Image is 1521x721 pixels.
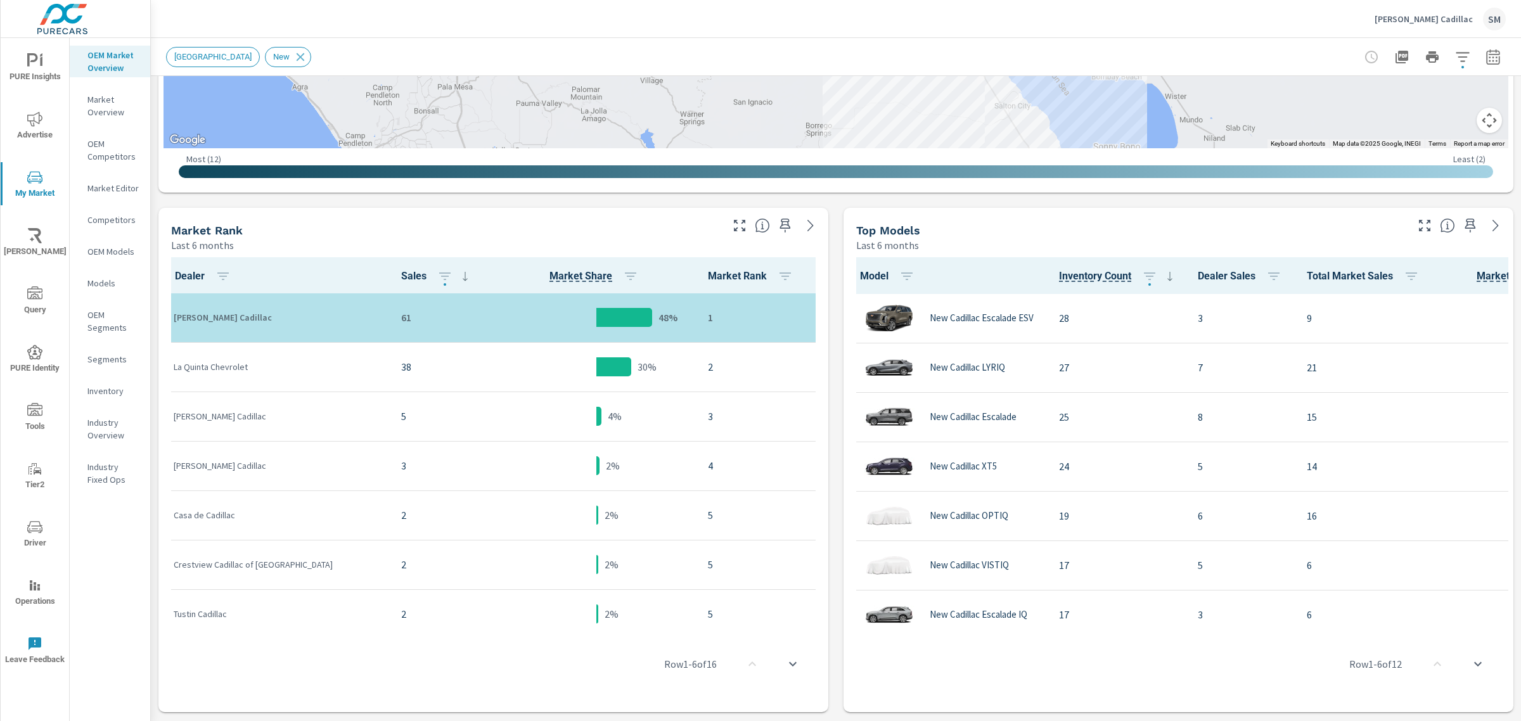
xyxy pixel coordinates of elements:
img: glamour [864,447,915,485]
p: 4 [708,458,813,473]
p: Industry Overview [87,416,140,442]
p: 6 [1307,607,1424,622]
a: Terms (opens in new tab) [1428,140,1446,147]
div: Competitors [70,210,150,229]
button: Map camera controls [1477,108,1502,133]
div: nav menu [1,38,69,679]
p: 17 [1059,607,1178,622]
span: PURE Insights [4,53,65,84]
span: PURE Identity [4,345,65,376]
button: Print Report [1420,44,1445,70]
div: New [265,47,311,67]
img: glamour [864,299,915,337]
p: Last 6 months [171,238,234,253]
p: 17 [1059,558,1178,573]
p: 3 [1198,607,1287,622]
p: 2 [708,359,813,374]
span: Tools [4,403,65,434]
p: New Cadillac OPTIQ [930,510,1008,521]
span: Operations [4,578,65,609]
p: 2% [605,557,619,572]
p: Casa de Cadillac [174,509,381,521]
p: New Cadillac Escalade [930,411,1017,423]
span: Find the biggest opportunities within your model lineup nationwide. [Source: Market registration ... [1440,218,1455,233]
div: Industry Fixed Ops [70,457,150,489]
p: New Cadillac VISTIQ [930,559,1009,571]
img: glamour [864,348,915,386]
p: 2 [401,507,485,523]
button: Keyboard shortcuts [1271,139,1325,148]
p: La Quinta Chevrolet [174,360,381,373]
p: New Cadillac XT5 [930,461,997,472]
p: 6 [1198,508,1287,523]
button: Apply Filters [1450,44,1475,70]
p: Market Overview [87,93,140,118]
p: [PERSON_NAME] Cadillac [174,410,381,423]
p: 3 [401,458,485,473]
p: Segments [87,353,140,366]
img: Google [167,132,209,148]
p: 9 [1307,310,1424,326]
p: [PERSON_NAME] Cadillac [174,312,381,324]
div: Inventory [70,381,150,400]
span: Tier2 [4,461,65,492]
span: Market Rank [708,269,798,284]
p: Inventory [87,385,140,397]
span: Query [4,286,65,317]
button: scroll to bottom [1463,649,1493,679]
span: Model [860,269,920,284]
span: Leave Feedback [4,636,65,667]
p: OEM Market Overview [87,49,140,74]
div: OEM Market Overview [70,46,150,77]
div: OEM Segments [70,305,150,337]
p: 1 [708,310,813,326]
span: [PERSON_NAME] [4,228,65,259]
a: Open this area in Google Maps (opens a new window) [167,132,209,148]
p: [PERSON_NAME] Cadillac [174,459,381,472]
p: 5 [708,606,813,622]
p: 2% [605,507,619,523]
span: Market Share [549,269,643,284]
a: Report a map error [1454,140,1505,147]
p: Industry Fixed Ops [87,461,140,486]
div: OEM Models [70,242,150,261]
p: OEM Models [87,245,140,258]
p: 5 [708,507,813,523]
p: 2 [401,606,485,622]
p: 2% [606,458,620,473]
p: 2% [605,606,619,622]
p: OEM Segments [87,309,140,334]
span: [GEOGRAPHIC_DATA] [167,52,259,61]
span: Dealer Sales [1198,269,1287,284]
span: Total Market Sales [1307,269,1424,284]
p: 14 [1307,459,1424,474]
img: glamour [864,398,915,436]
img: glamour [864,546,915,584]
p: 25 [1059,409,1178,424]
p: Tustin Cadillac [174,608,381,620]
p: 5 [1198,459,1287,474]
span: Save this to your personalized report [1460,215,1480,236]
div: OEM Competitors [70,134,150,166]
p: 5 [708,557,813,572]
p: Models [87,277,140,290]
p: 4% [608,409,622,424]
h5: Top Models [856,224,920,237]
p: 38 [401,359,485,374]
span: Advertise [4,112,65,143]
a: See more details in report [800,215,821,236]
a: See more details in report [1486,215,1506,236]
p: 5 [1198,558,1287,573]
p: Last 6 months [856,238,919,253]
div: Market Editor [70,179,150,198]
span: Inventory Count [1059,269,1178,284]
div: Industry Overview [70,413,150,445]
img: glamour [864,596,915,634]
p: 3 [1198,310,1287,326]
p: 8 [1198,409,1287,424]
span: Sales [401,269,473,284]
button: Make Fullscreen [1415,215,1435,236]
p: 48% [658,310,677,326]
span: The number of vehicles currently in dealer inventory. This does not include shared inventory, nor... [1059,269,1131,284]
p: Row 1 - 6 of 12 [1349,656,1402,672]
